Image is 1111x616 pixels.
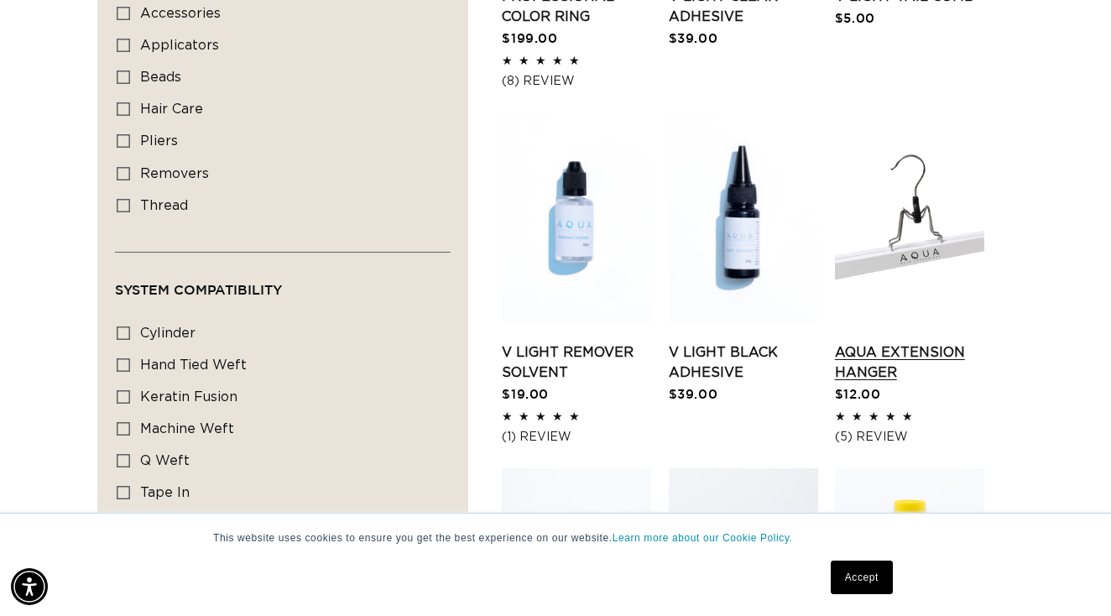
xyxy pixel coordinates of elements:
summary: System Compatibility (0 selected) [115,253,451,313]
span: keratin fusion [140,390,237,404]
a: AQUA Extension Hanger [835,342,984,383]
a: Learn more about our Cookie Policy. [613,532,793,544]
a: V Light Black Adhesive [669,342,818,383]
span: q weft [140,454,190,467]
span: applicators [140,39,219,52]
span: accessories [140,7,221,20]
span: hand tied weft [140,358,247,372]
span: System Compatibility [115,282,282,297]
span: machine weft [140,422,234,436]
span: cylinder [140,326,196,340]
span: removers [140,167,209,180]
p: This website uses cookies to ensure you get the best experience on our website. [213,530,898,546]
iframe: Chat Widget [1027,535,1111,616]
span: hair care [140,102,203,116]
a: Accept [831,561,893,594]
span: thread [140,199,188,212]
span: tape in [140,486,190,499]
div: Accessibility Menu [11,568,48,605]
span: pliers [140,134,178,148]
span: beads [140,70,181,84]
a: V Light Remover Solvent [502,342,651,383]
